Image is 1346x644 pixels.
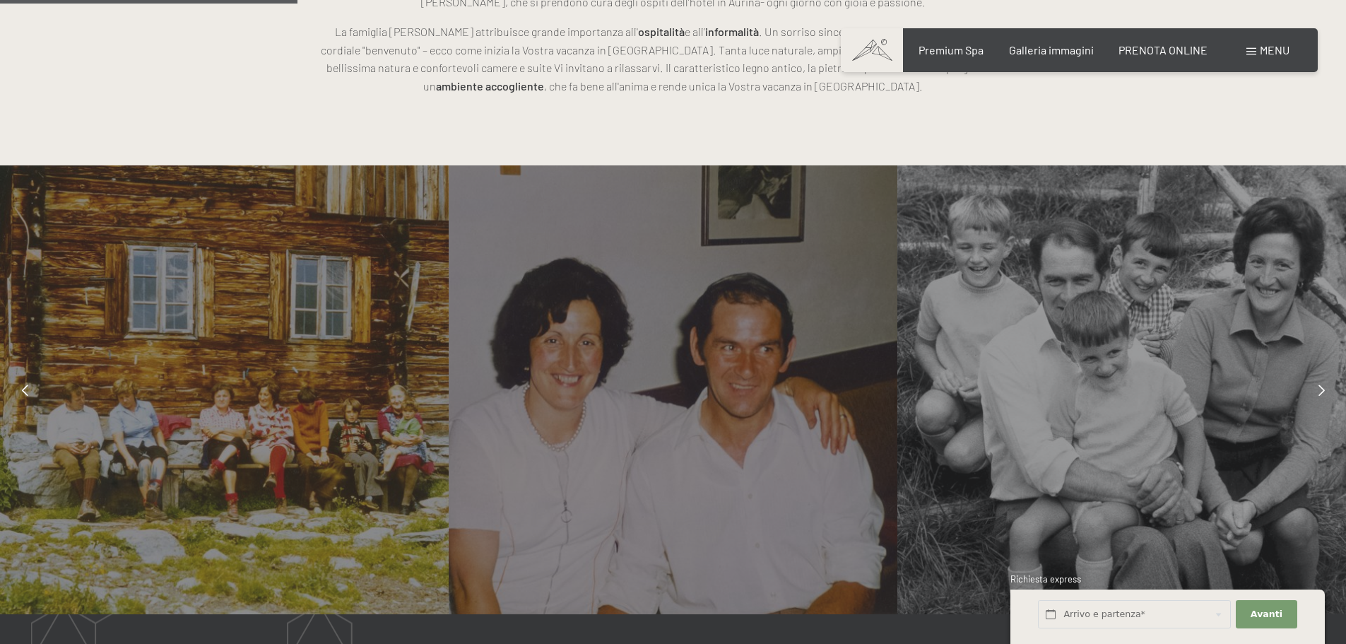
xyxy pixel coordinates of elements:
[919,43,984,57] a: Premium Spa
[436,79,544,93] strong: ambiente accogliente
[1118,43,1208,57] a: PRENOTA ONLINE
[638,25,685,38] strong: ospitalità
[1251,608,1282,621] span: Avanti
[320,23,1027,95] p: La famiglia [PERSON_NAME] attribuisce grande importanza all' e all’ . Un sorriso sincero, una str...
[1010,573,1081,585] span: Richiesta express
[1236,600,1297,629] button: Avanti
[705,25,759,38] strong: informalità
[1009,43,1094,57] a: Galleria immagini
[1260,43,1289,57] span: Menu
